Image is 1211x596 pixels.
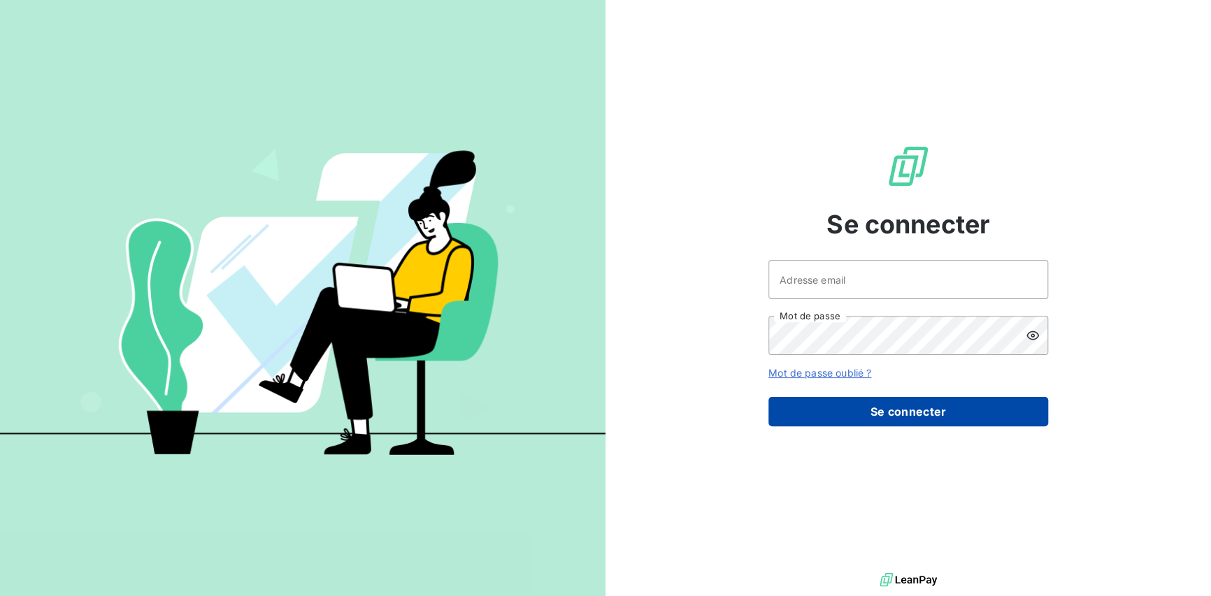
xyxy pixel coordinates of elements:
[768,397,1048,426] button: Se connecter
[768,367,871,379] a: Mot de passe oublié ?
[886,144,931,189] img: Logo LeanPay
[768,260,1048,299] input: placeholder
[826,205,990,243] span: Se connecter
[880,569,937,590] img: logo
